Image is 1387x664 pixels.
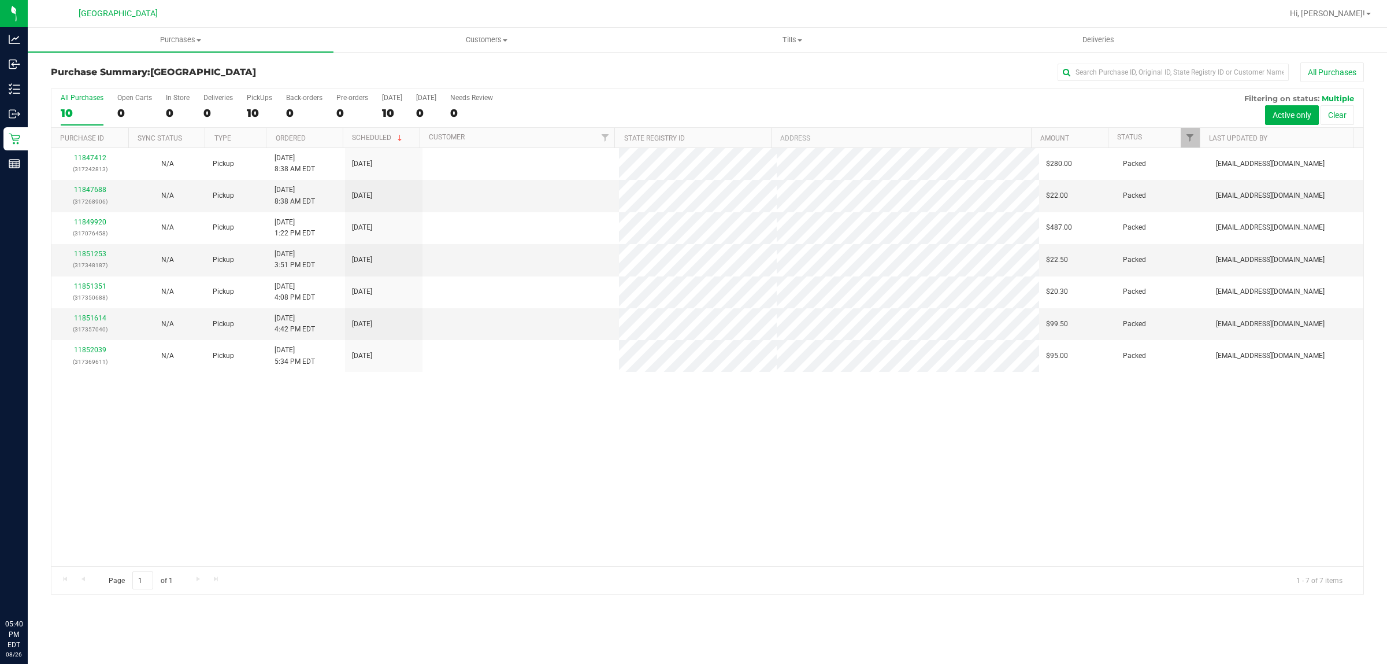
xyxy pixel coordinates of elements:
span: [DATE] [352,351,372,361]
span: Not Applicable [161,287,174,296]
a: 11847688 [74,186,106,194]
div: 0 [166,106,190,120]
button: Clear [1321,105,1354,125]
span: Pickup [213,190,234,201]
span: Not Applicable [161,320,174,328]
span: [EMAIL_ADDRESS][DOMAIN_NAME] [1216,319,1325,330]
p: (317242813) [58,164,122,175]
a: 11851253 [74,250,106,258]
a: Tills [639,28,945,52]
a: Ordered [276,134,306,142]
span: $95.00 [1046,351,1068,361]
a: Customers [333,28,639,52]
span: Customers [334,35,639,45]
span: Pickup [213,158,234,169]
input: Search Purchase ID, Original ID, State Registry ID or Customer Name... [1058,64,1289,81]
a: Purchase ID [60,134,104,142]
inline-svg: Reports [9,158,20,169]
div: 0 [203,106,233,120]
span: Not Applicable [161,191,174,200]
div: 10 [247,106,272,120]
inline-svg: Outbound [9,108,20,120]
div: [DATE] [382,94,402,102]
span: Packed [1123,254,1146,265]
div: 10 [61,106,103,120]
span: Packed [1123,222,1146,233]
p: (317268906) [58,196,122,207]
button: N/A [161,190,174,201]
span: [EMAIL_ADDRESS][DOMAIN_NAME] [1216,190,1325,201]
button: Active only [1265,105,1319,125]
span: $280.00 [1046,158,1072,169]
div: Deliveries [203,94,233,102]
inline-svg: Inbound [9,58,20,70]
p: (317357040) [58,324,122,335]
div: [DATE] [416,94,436,102]
div: Needs Review [450,94,493,102]
span: Packed [1123,319,1146,330]
span: $22.00 [1046,190,1068,201]
span: [DATE] [352,319,372,330]
button: N/A [161,158,174,169]
a: 11849920 [74,218,106,226]
span: Packed [1123,158,1146,169]
a: Filter [1181,128,1200,147]
a: Scheduled [352,134,405,142]
span: [GEOGRAPHIC_DATA] [79,9,158,19]
span: Packed [1123,286,1146,297]
a: Purchases [28,28,333,52]
span: [DATE] 3:51 PM EDT [275,249,315,271]
span: Deliveries [1067,35,1130,45]
div: 0 [117,106,152,120]
span: $487.00 [1046,222,1072,233]
div: 0 [336,106,368,120]
input: 1 [132,571,153,589]
a: 11851614 [74,314,106,322]
span: [DATE] [352,286,372,297]
span: Multiple [1322,94,1354,103]
div: All Purchases [61,94,103,102]
span: Not Applicable [161,160,174,168]
span: Pickup [213,222,234,233]
span: [DATE] [352,158,372,169]
a: 11852039 [74,346,106,354]
span: $99.50 [1046,319,1068,330]
p: (317369611) [58,356,122,367]
span: [DATE] [352,222,372,233]
inline-svg: Inventory [9,83,20,95]
a: Amount [1040,134,1069,142]
th: Address [771,128,1031,148]
a: Filter [595,128,614,147]
iframe: Resource center [12,571,46,606]
span: [DATE] 8:38 AM EDT [275,153,315,175]
a: Sync Status [138,134,182,142]
h3: Purchase Summary: [51,67,488,78]
span: Tills [640,35,944,45]
span: Pickup [213,319,234,330]
span: Packed [1123,351,1146,361]
span: Hi, [PERSON_NAME]! [1290,9,1365,18]
button: N/A [161,222,174,233]
span: [DATE] 5:34 PM EDT [275,345,315,367]
span: [DATE] 8:38 AM EDT [275,185,315,206]
button: N/A [161,351,174,361]
span: Pickup [213,254,234,265]
span: [EMAIL_ADDRESS][DOMAIN_NAME] [1216,222,1325,233]
p: (317348187) [58,260,122,271]
div: 10 [382,106,402,120]
span: [GEOGRAPHIC_DATA] [150,67,256,78]
span: [EMAIL_ADDRESS][DOMAIN_NAME] [1216,351,1325,361]
a: State Registry ID [624,134,685,142]
span: 1 - 7 of 7 items [1287,571,1352,589]
a: 11851351 [74,282,106,290]
span: [DATE] 4:42 PM EDT [275,313,315,335]
span: [DATE] [352,190,372,201]
div: 0 [416,106,436,120]
span: [EMAIL_ADDRESS][DOMAIN_NAME] [1216,254,1325,265]
span: [DATE] 1:22 PM EDT [275,217,315,239]
div: PickUps [247,94,272,102]
a: Status [1117,133,1142,141]
a: Last Updated By [1209,134,1267,142]
a: Deliveries [945,28,1251,52]
button: All Purchases [1300,62,1364,82]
